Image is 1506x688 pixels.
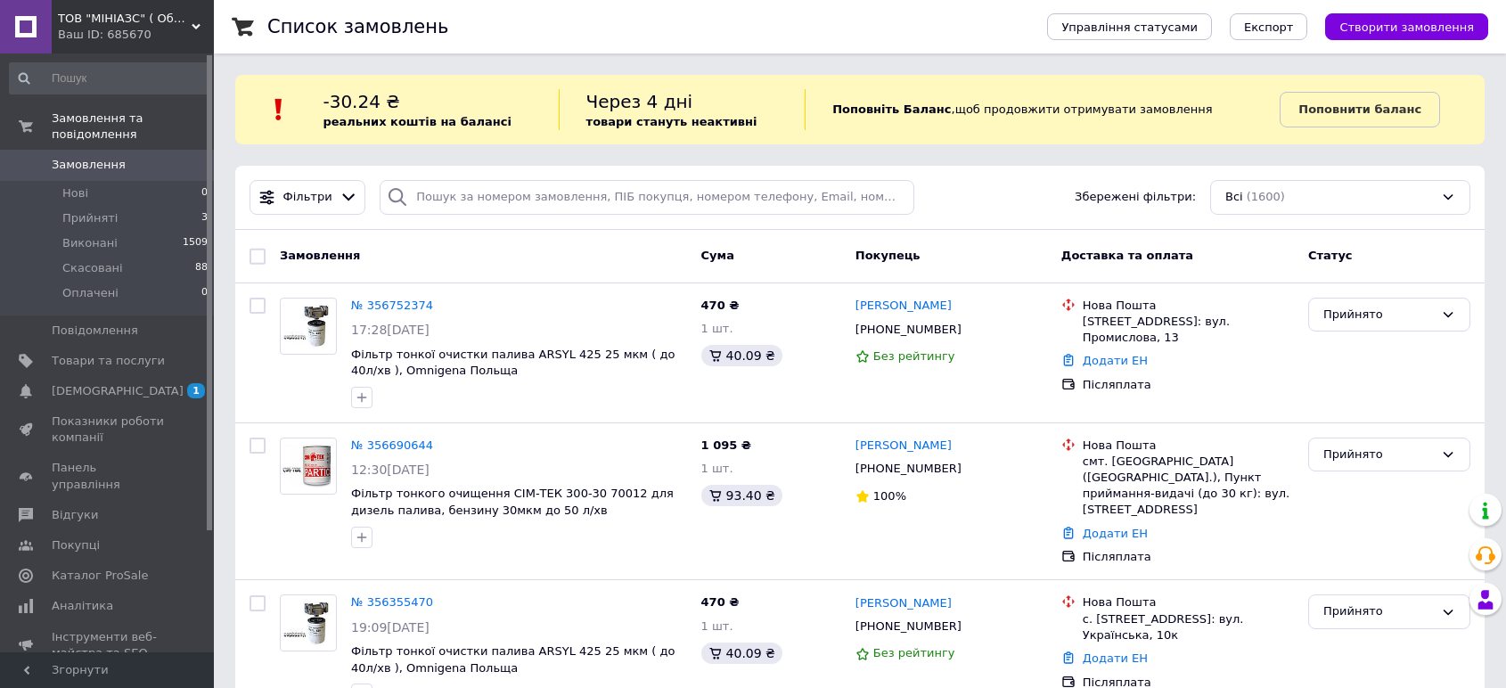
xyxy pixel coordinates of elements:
[701,619,733,633] span: 1 шт.
[195,260,208,276] span: 88
[1323,602,1434,621] div: Прийнято
[52,598,113,614] span: Аналітика
[1083,438,1294,454] div: Нова Пошта
[280,438,337,495] a: Фото товару
[1075,189,1196,206] span: Збережені фільтри:
[701,462,733,475] span: 1 шт.
[62,185,88,201] span: Нові
[1083,377,1294,393] div: Післяплата
[52,111,214,143] span: Замовлення та повідомлення
[805,89,1280,130] div: , щоб продовжити отримувати замовлення
[855,249,921,262] span: Покупець
[1083,314,1294,346] div: [STREET_ADDRESS]: вул. Промислова, 13
[52,460,165,492] span: Панель управління
[1047,13,1212,40] button: Управління статусами
[280,298,337,355] a: Фото товару
[701,438,751,452] span: 1 095 ₴
[701,299,740,312] span: 470 ₴
[62,260,123,276] span: Скасовані
[201,285,208,301] span: 0
[1083,594,1294,610] div: Нова Пошта
[52,568,148,584] span: Каталог ProSale
[351,299,433,312] a: № 356752374
[351,438,433,452] a: № 356690644
[351,620,430,635] span: 19:09[DATE]
[62,235,118,251] span: Виконані
[281,305,336,348] img: Фото товару
[58,11,192,27] span: ТОВ "МІНІАЗС" ( Обладнання для перекачування палива)
[873,489,906,503] span: 100%
[1247,190,1285,203] span: (1600)
[201,185,208,201] span: 0
[183,235,208,251] span: 1509
[1230,13,1308,40] button: Експорт
[52,323,138,339] span: Повідомлення
[52,414,165,446] span: Показники роботи компанії
[62,210,118,226] span: Прийняті
[873,646,955,659] span: Без рейтингу
[852,457,965,480] div: [PHONE_NUMBER]
[701,485,782,506] div: 93.40 ₴
[380,180,914,215] input: Пошук за номером замовлення, ПІБ покупця, номером телефону, Email, номером накладної
[701,249,734,262] span: Cума
[1307,20,1488,33] a: Створити замовлення
[1083,611,1294,643] div: с. [STREET_ADDRESS]: вул. Українська, 10к
[351,595,433,609] a: № 356355470
[58,27,214,43] div: Ваш ID: 685670
[52,537,100,553] span: Покупці
[873,349,955,363] span: Без рейтингу
[52,629,165,661] span: Інструменти веб-майстра та SEO
[1339,20,1474,34] span: Створити замовлення
[52,157,126,173] span: Замовлення
[351,644,675,675] a: Фільтр тонкої очистки палива ARSYL 425 25 мкм ( до 40л/хв ), Omnigena Польща
[855,298,952,315] a: [PERSON_NAME]
[1280,92,1440,127] a: Поповнити баланс
[855,595,952,612] a: [PERSON_NAME]
[351,463,430,477] span: 12:30[DATE]
[52,353,165,369] span: Товари та послуги
[1225,189,1243,206] span: Всі
[832,102,951,116] b: Поповніть Баланс
[201,210,208,226] span: 3
[1061,20,1198,34] span: Управління статусами
[1244,20,1294,34] span: Експорт
[62,285,119,301] span: Оплачені
[280,249,360,262] span: Замовлення
[1083,454,1294,519] div: смт. [GEOGRAPHIC_DATA] ([GEOGRAPHIC_DATA].), Пункт приймання-видачі (до 30 кг): вул. [STREET_ADDR...
[1323,446,1434,464] div: Прийнято
[1083,527,1148,540] a: Додати ЕН
[1083,549,1294,565] div: Післяплата
[1298,102,1421,116] b: Поповнити баланс
[1061,249,1193,262] span: Доставка та оплата
[1325,13,1488,40] button: Створити замовлення
[351,487,674,517] a: Фільтр тонкого очищення СІМ-ТЕК 300-30 70012 для дизель палива, бензину 30мкм до 50 л/хв
[281,444,336,487] img: Фото товару
[1083,354,1148,367] a: Додати ЕН
[1083,298,1294,314] div: Нова Пошта
[586,115,757,128] b: товари стануть неактивні
[281,602,336,644] img: Фото товару
[267,16,448,37] h1: Список замовлень
[266,96,292,123] img: :exclamation:
[701,595,740,609] span: 470 ₴
[701,345,782,366] div: 40.09 ₴
[855,438,952,455] a: [PERSON_NAME]
[52,507,98,523] span: Відгуки
[701,322,733,335] span: 1 шт.
[187,383,205,398] span: 1
[351,348,675,378] a: Фільтр тонкої очистки палива ARSYL 425 25 мкм ( до 40л/хв ), Omnigena Польща
[1083,651,1148,665] a: Додати ЕН
[586,91,693,112] span: Через 4 дні
[323,115,512,128] b: реальних коштів на балансі
[283,189,332,206] span: Фільтри
[280,594,337,651] a: Фото товару
[52,383,184,399] span: [DEMOGRAPHIC_DATA]
[701,643,782,664] div: 40.09 ₴
[852,318,965,341] div: [PHONE_NUMBER]
[1308,249,1353,262] span: Статус
[9,62,209,94] input: Пошук
[323,91,399,112] span: -30.24 ₴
